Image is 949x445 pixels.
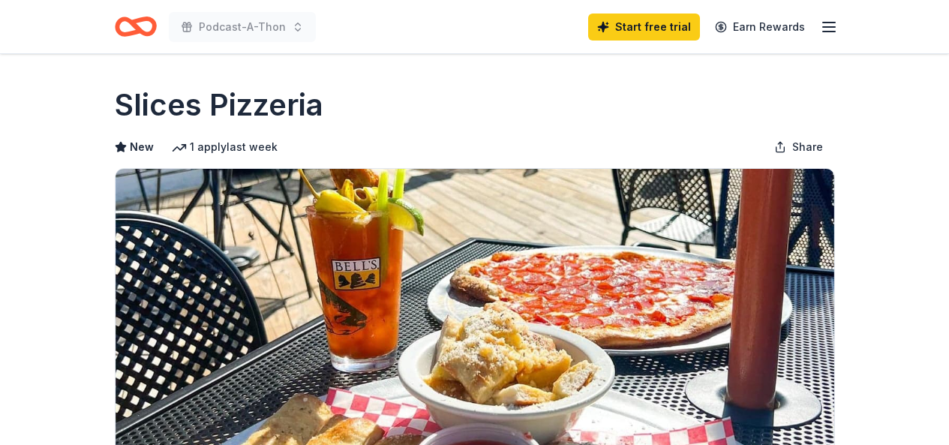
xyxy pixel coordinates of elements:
div: 1 apply last week [172,138,278,156]
button: Podcast-A-Thon [169,12,316,42]
a: Start free trial [588,14,700,41]
h1: Slices Pizzeria [115,84,323,126]
span: Share [792,138,823,156]
span: New [130,138,154,156]
span: Podcast-A-Thon [199,18,286,36]
button: Share [762,132,835,162]
a: Earn Rewards [706,14,814,41]
a: Home [115,9,157,44]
